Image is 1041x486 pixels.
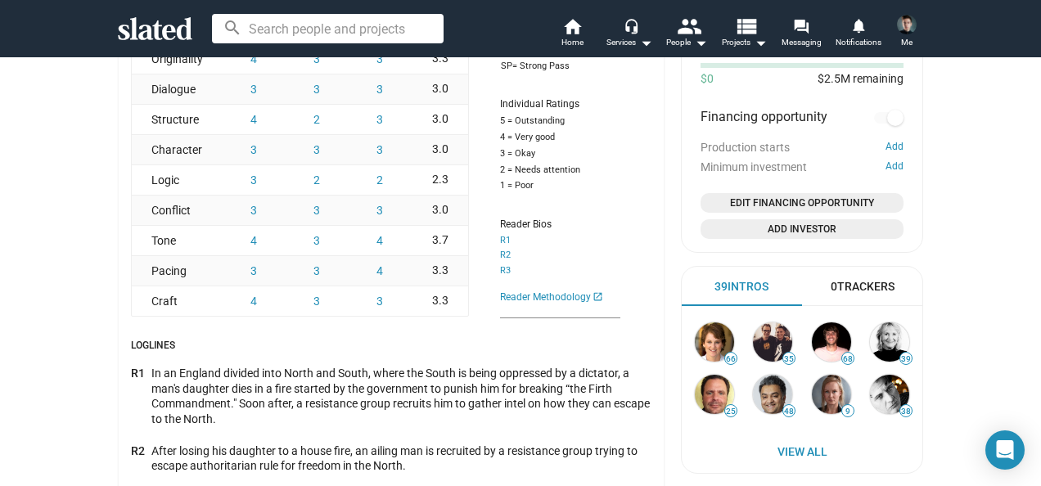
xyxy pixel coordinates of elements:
[666,33,707,52] div: People
[601,16,658,52] button: Services
[285,256,348,286] button: 3
[715,16,773,52] button: Projects
[285,196,348,225] button: 3
[285,135,348,164] button: 3
[707,195,897,211] span: Edit Financing Opportunity
[500,164,620,177] div: 2 = Needs attention
[132,44,222,74] div: Originality
[500,235,511,247] button: R1
[701,108,827,128] span: Financing opportunity
[750,33,770,52] mat-icon: arrow_drop_down
[285,44,348,74] button: 3
[701,141,790,154] span: Production starts
[285,105,348,134] button: 2
[500,218,620,232] div: Reader Bios
[842,354,854,364] span: 68
[695,375,734,414] img: Larry N...
[500,61,620,73] div: = Strong Pass
[285,74,348,104] button: 3
[701,219,904,239] button: Open add investor dialog
[812,322,851,362] img: Nick Spicer
[285,165,348,195] button: 2
[500,265,511,277] button: R3
[818,72,904,85] span: $2.5M remaining
[734,14,758,38] mat-icon: view_list
[658,16,715,52] button: People
[561,33,584,52] span: Home
[870,322,909,362] img: Shelly B...
[132,74,222,104] div: Dialogue
[411,286,468,316] div: 3.3
[831,279,895,295] div: 0 Trackers
[411,165,468,195] div: 2.3
[348,256,411,286] button: 4
[348,226,411,255] button: 4
[677,14,701,38] mat-icon: people
[222,226,285,255] button: 4
[132,196,222,225] div: Conflict
[500,180,620,192] div: 1 = Poor
[411,44,468,74] div: 3.3
[722,33,767,52] span: Projects
[900,354,912,364] span: 39
[132,105,222,134] div: Structure
[222,44,285,74] button: 4
[773,16,830,52] a: Messaging
[793,18,809,34] mat-icon: forum
[636,33,656,52] mat-icon: arrow_drop_down
[783,407,795,416] span: 48
[593,290,603,304] mat-icon: launch
[753,322,792,362] img: Elliott Michael S...
[348,165,411,195] button: 2
[222,135,285,164] button: 3
[348,44,411,74] button: 3
[500,250,511,262] button: R2
[698,437,906,466] span: View All
[212,14,444,43] input: Search people and projects
[132,165,222,195] div: Logic
[782,33,822,52] span: Messaging
[543,16,601,52] a: Home
[222,196,285,225] button: 3
[285,286,348,316] button: 3
[151,443,651,474] div: After losing his daughter to a house fire, an ailing man is recruited by a resistance group tryin...
[411,256,468,286] div: 3.3
[411,226,468,255] div: 3.7
[606,33,652,52] div: Services
[132,135,222,164] div: Character
[850,17,866,33] mat-icon: notifications
[131,366,151,426] div: R1
[500,115,620,128] div: 5 = Outstanding
[348,196,411,225] button: 3
[897,15,917,34] img: Billy Festorazzi
[500,147,620,160] div: 3 = Okay
[701,71,714,87] span: $0
[131,443,151,474] div: R2
[285,226,348,255] button: 3
[701,160,807,173] span: Minimum investment
[132,286,222,316] div: Craft
[500,131,620,144] div: 4 = Very good
[411,135,468,164] div: 3.0
[886,141,904,154] button: Add
[500,290,620,304] a: Reader Methodology
[222,74,285,104] button: 3
[753,375,792,414] img: Deepak S...
[685,437,919,466] a: View All
[714,279,768,295] div: 39 Intros
[725,354,737,364] span: 66
[701,193,904,213] button: Open add or edit financing opportunity dialog
[222,165,285,195] button: 3
[222,105,285,134] button: 4
[348,74,411,104] button: 3
[812,375,851,414] img: Laura Ellen Wilson
[707,221,897,237] span: Add Investor
[830,16,887,52] a: Notifications
[624,18,638,33] mat-icon: headset_mic
[901,33,913,52] span: Me
[348,135,411,164] button: 3
[783,354,795,364] span: 35
[411,196,468,225] div: 3.0
[985,430,1025,470] div: Open Intercom Messenger
[725,407,737,416] span: 25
